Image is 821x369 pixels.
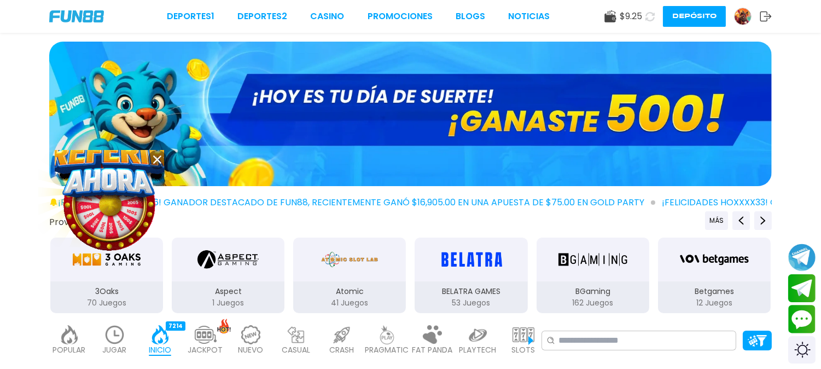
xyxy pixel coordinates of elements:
[319,244,380,275] img: Atomic
[658,297,771,309] p: 12 Juegos
[293,286,406,297] p: Atomic
[46,237,167,314] button: 3Oaks
[49,216,143,228] button: Proveedores de juego
[167,237,289,314] button: Aspect
[732,211,750,230] button: Previous providers
[513,325,534,344] img: slots_light.webp
[50,286,163,297] p: 3Oaks
[365,344,409,356] p: PRAGMATIC
[59,325,80,344] img: popular_light.webp
[663,6,726,27] button: Depósito
[532,237,654,314] button: BGaming
[289,237,410,314] button: Atomic
[558,244,627,275] img: BGaming
[58,196,655,209] span: ¡FELICIDADES luxxxx36! GANADOR DESTACADO DE FUN88, RECIENTEMENTE GANÓ $16,905.00 EN UNA APUESTA D...
[620,10,642,23] span: $ 9.25
[754,211,772,230] button: Next providers
[734,8,760,25] a: Avatar
[537,297,649,309] p: 162 Juegos
[49,10,104,22] img: Company Logo
[705,211,728,230] button: Previous providers
[456,10,485,23] a: BLOGS
[415,297,527,309] p: 53 Juegos
[286,325,307,344] img: casual_light.webp
[368,10,433,23] a: Promociones
[237,10,287,23] a: Deportes2
[788,243,816,272] button: Join telegram channel
[195,325,217,344] img: jackpot_light.webp
[415,286,527,297] p: BELATRA GAMES
[293,297,406,309] p: 41 Juegos
[436,244,505,275] img: BELATRA GAMES
[72,244,141,275] img: 3Oaks
[467,325,489,344] img: playtech_light.webp
[788,274,816,303] button: Join telegram
[310,10,344,23] a: CASINO
[172,297,284,309] p: 1 Juegos
[282,344,311,356] p: CASUAL
[537,286,649,297] p: BGaming
[508,10,550,23] a: NOTICIAS
[166,321,185,331] div: 7214
[735,8,751,25] img: Avatar
[172,286,284,297] p: Aspect
[331,325,353,344] img: crash_light.webp
[680,244,749,275] img: Betgames
[511,344,535,356] p: SLOTS
[49,42,772,186] img: GANASTE 500
[658,286,771,297] p: Betgames
[748,335,767,347] img: Platform Filter
[376,325,398,344] img: pragmatic_light.webp
[149,344,171,356] p: INICIO
[412,344,453,356] p: FAT PANDA
[103,344,127,356] p: JUGAR
[238,344,264,356] p: NUEVO
[149,325,171,344] img: home_active.webp
[240,325,262,344] img: new_light.webp
[50,297,163,309] p: 70 Juegos
[104,325,126,344] img: recent_light.webp
[788,305,816,333] button: Contact customer service
[167,10,214,23] a: Deportes1
[329,344,354,356] p: CRASH
[410,237,532,314] button: BELATRA GAMES
[188,344,223,356] p: JACKPOT
[654,237,775,314] button: Betgames
[422,325,444,344] img: fat_panda_light.webp
[217,319,231,333] img: hot
[60,155,159,255] img: Image Link
[53,344,86,356] p: POPULAR
[788,336,816,364] div: Switch theme
[197,244,259,275] img: Aspect
[459,344,497,356] p: PLAYTECH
